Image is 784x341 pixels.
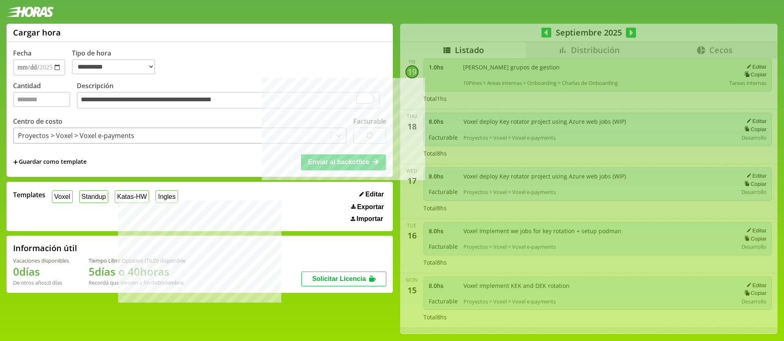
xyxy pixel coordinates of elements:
select: Tipo de hora [72,59,155,74]
span: Exportar [357,203,384,211]
label: Cantidad [13,81,77,111]
label: Tipo de hora [72,49,162,76]
span: + [13,158,18,167]
img: logotipo [7,7,54,17]
button: Exportar [349,203,386,211]
b: Diciembre [157,279,183,286]
button: Ingles [156,190,178,203]
div: Proyectos > Voxel > Voxel e-payments [18,131,134,140]
span: Editar [365,191,384,198]
label: Fecha [13,49,31,58]
div: De otros años: 0 días [13,279,69,286]
label: Descripción [77,81,386,111]
button: Voxel [52,190,73,203]
span: Importar [356,215,383,223]
button: Standup [79,190,108,203]
textarea: To enrich screen reader interactions, please activate Accessibility in Grammarly extension settings [77,92,380,109]
button: Editar [357,190,386,198]
h1: 5 días o 40 horas [89,264,185,279]
h2: Información útil [13,243,77,254]
button: Katas-HW [115,190,149,203]
button: Solicitar Licencia [301,272,386,286]
span: +Guardar como template [13,158,87,167]
h1: 0 días [13,264,69,279]
div: Vacaciones disponibles [13,257,69,264]
input: Cantidad [13,92,70,107]
span: Templates [13,190,45,199]
span: Enviar al backoffice [308,158,369,165]
div: Tiempo Libre Optativo (TiLO) disponible [89,257,185,264]
h1: Cargar hora [13,27,61,38]
label: Centro de costo [13,117,62,126]
label: Facturable [353,117,386,126]
div: Recordá que vencen a fin de [89,279,185,286]
span: Solicitar Licencia [312,275,366,282]
button: Enviar al backoffice [301,154,386,170]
